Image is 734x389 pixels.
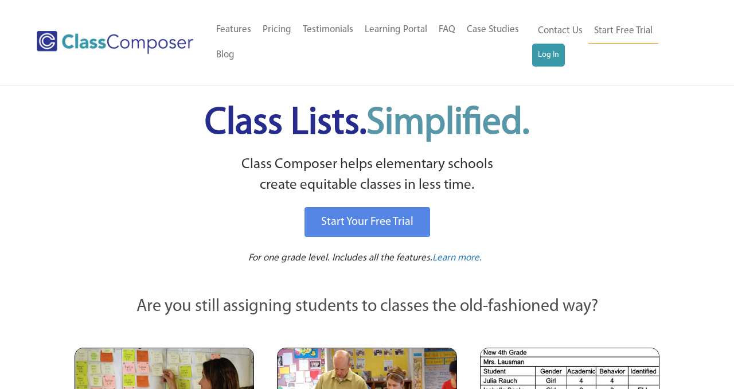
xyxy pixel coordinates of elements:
p: Class Composer helps elementary schools create equitable classes in less time. [73,154,661,196]
nav: Header Menu [210,17,532,68]
p: Are you still assigning students to classes the old-fashioned way? [75,294,659,320]
img: Class Composer [37,31,193,54]
span: Start Your Free Trial [321,216,413,228]
a: Learn more. [432,251,482,266]
a: Learning Portal [359,17,433,42]
span: Simplified. [366,105,529,142]
a: Start Your Free Trial [304,207,430,237]
span: Class Lists. [205,105,529,142]
nav: Header Menu [532,18,689,67]
span: Learn more. [432,253,482,263]
a: Testimonials [297,17,359,42]
span: For one grade level. Includes all the features. [248,253,432,263]
a: Log In [532,44,565,67]
a: Features [210,17,257,42]
a: Case Studies [461,17,525,42]
a: Start Free Trial [588,18,658,44]
a: FAQ [433,17,461,42]
a: Contact Us [532,18,588,44]
a: Blog [210,42,240,68]
a: Pricing [257,17,297,42]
